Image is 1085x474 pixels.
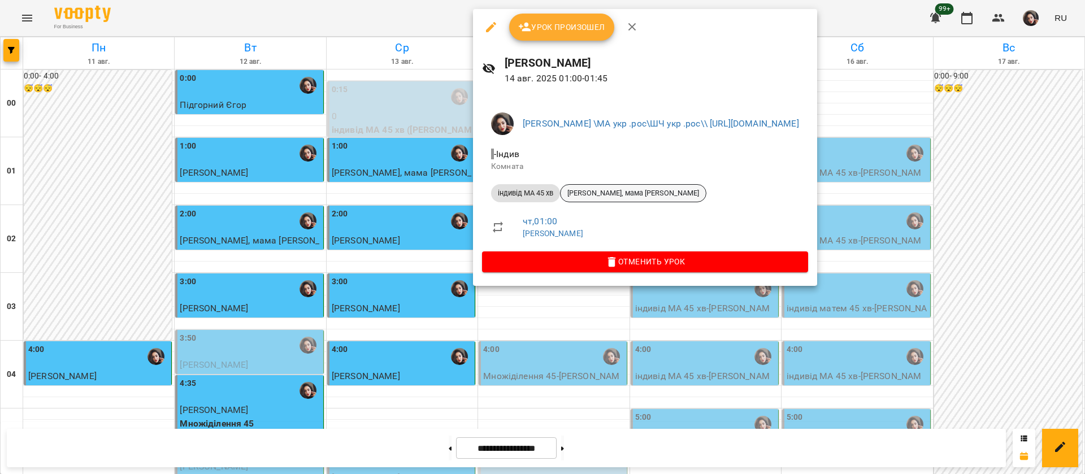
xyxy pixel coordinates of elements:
span: [PERSON_NAME], мама [PERSON_NAME] [561,188,706,198]
p: 14 авг. 2025 01:00 - 01:45 [505,72,808,85]
img: 415cf204168fa55e927162f296ff3726.jpg [491,112,514,135]
a: чт , 01:00 [523,216,557,227]
span: Урок произошел [518,20,605,34]
button: Урок произошел [509,14,614,41]
button: Отменить Урок [482,251,808,272]
div: [PERSON_NAME], мама [PERSON_NAME] [560,184,706,202]
span: Отменить Урок [491,255,799,268]
p: Комната [491,161,799,172]
a: [PERSON_NAME] \МА укр .рос\ШЧ укр .рос\\ [URL][DOMAIN_NAME] [523,118,799,129]
h6: [PERSON_NAME] [505,54,808,72]
span: індивід МА 45 хв [491,188,560,198]
span: - Індив [491,149,522,159]
a: [PERSON_NAME] [523,229,583,238]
